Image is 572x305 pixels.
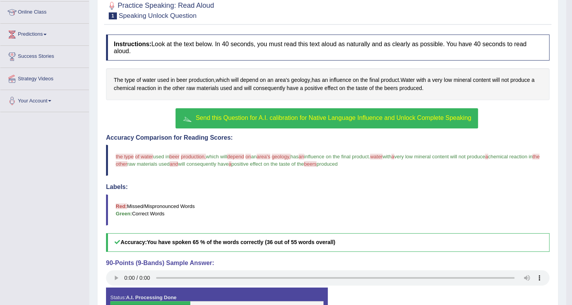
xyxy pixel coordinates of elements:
span: area's [257,154,270,159]
h5: Accuracy: [106,233,549,251]
span: other [116,161,127,167]
span: very low mineral content will not produce [394,154,485,159]
span: Click to see word definition [137,84,156,92]
a: Your Account [0,90,89,109]
span: Click to see word definition [233,84,242,92]
span: chemical reaction in [488,154,533,159]
span: Click to see word definition [114,84,135,92]
span: Click to see word definition [375,84,382,92]
span: Click to see word definition [473,76,491,84]
span: Click to see word definition [186,84,195,92]
span: Click to see word definition [454,76,471,84]
span: water [370,154,382,159]
span: Click to see word definition [400,76,415,84]
span: with [382,154,391,159]
b: Red: [116,203,127,209]
span: geology, [272,154,290,159]
span: used in [153,154,169,159]
span: Click to see word definition [510,76,530,84]
span: Click to see word definition [163,84,171,92]
span: Click to see word definition [311,76,320,84]
span: Click to see word definition [353,76,359,84]
small: Speaking Unlock Question [119,12,196,19]
span: an [299,154,304,159]
span: Click to see word definition [267,76,273,84]
span: Click to see word definition [325,84,338,92]
span: Send this Question for A.I. calibration for Native Language Influence and Unlock Complete Speaking [196,114,471,121]
a: Predictions [0,24,89,43]
a: Strategy Videos [0,68,89,87]
span: Click to see word definition [136,76,141,84]
span: Click to see word definition [220,84,232,92]
span: beer [169,154,179,159]
span: Click to see word definition [114,76,123,84]
span: Click to see word definition [157,76,169,84]
span: Click to see word definition [492,76,499,84]
span: Click to see word definition [369,84,374,92]
span: will consequently have [178,161,228,167]
span: Click to see word definition [399,84,422,92]
span: Click to see word definition [369,76,379,84]
h4: Accuracy Comparison for Reading Scores: [106,134,549,141]
span: an [251,154,256,159]
span: Click to see word definition [300,84,303,92]
span: production, [181,154,206,159]
span: Click to see word definition [416,76,426,84]
span: Click to see word definition [244,84,251,92]
span: a [485,154,488,159]
a: Online Class [0,2,89,21]
span: Click to see word definition [253,84,285,92]
span: 1 [109,12,117,19]
span: beers [304,161,317,167]
span: Click to see word definition [428,76,431,84]
span: raw materials used [127,161,170,167]
span: Click to see word definition [381,76,399,84]
span: Click to see word definition [339,84,345,92]
span: a [229,161,231,167]
span: Click to see word definition [189,76,214,84]
span: Click to see word definition [196,84,219,92]
span: produced [316,161,337,167]
span: influence on the final product. [304,154,370,159]
span: Click to see word definition [170,76,175,84]
span: Click to see word definition [347,84,354,92]
span: Click to see word definition [304,84,323,92]
span: Click to see word definition [356,84,367,92]
a: Success Stories [0,46,89,65]
span: Click to see word definition [501,76,509,84]
span: the type [116,154,134,159]
b: Green: [116,211,132,217]
span: Click to see word definition [432,76,442,84]
span: Click to see word definition [275,76,290,84]
span: has [290,154,299,159]
span: Click to see word definition [240,76,258,84]
span: the [532,154,539,159]
span: on [245,154,251,159]
span: Click to see word definition [322,76,328,84]
span: and [170,161,178,167]
span: Click to see word definition [231,76,238,84]
div: , , . . [106,68,549,100]
blockquote: Missed/Mispronounced Words Correct Words [106,194,549,225]
span: Click to see word definition [532,76,535,84]
span: positive effect on the taste of the [231,161,304,167]
span: Click to see word definition [291,76,310,84]
span: Click to see word definition [158,84,162,92]
span: Click to see word definition [125,76,135,84]
h4: Labels: [106,184,549,191]
span: Click to see word definition [176,76,187,84]
span: Click to see word definition [260,76,266,84]
span: which will [206,154,227,159]
span: Click to see word definition [287,84,298,92]
span: Click to see word definition [172,84,185,92]
h4: Look at the text below. In 40 seconds, you must read this text aloud as naturally and as clearly ... [106,35,549,61]
span: Click to see word definition [329,76,351,84]
span: of water [135,154,153,159]
span: depend [227,154,244,159]
h4: 90-Points (9-Bands) Sample Answer: [106,260,549,267]
span: Click to see word definition [143,76,156,84]
span: a [391,154,394,159]
button: Send this Question for A.I. calibration for Native Language Influence and Unlock Complete Speaking [176,108,478,128]
span: Click to see word definition [360,76,368,84]
b: You have spoken 65 % of the words correctly (36 out of 55 words overall) [147,239,335,245]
